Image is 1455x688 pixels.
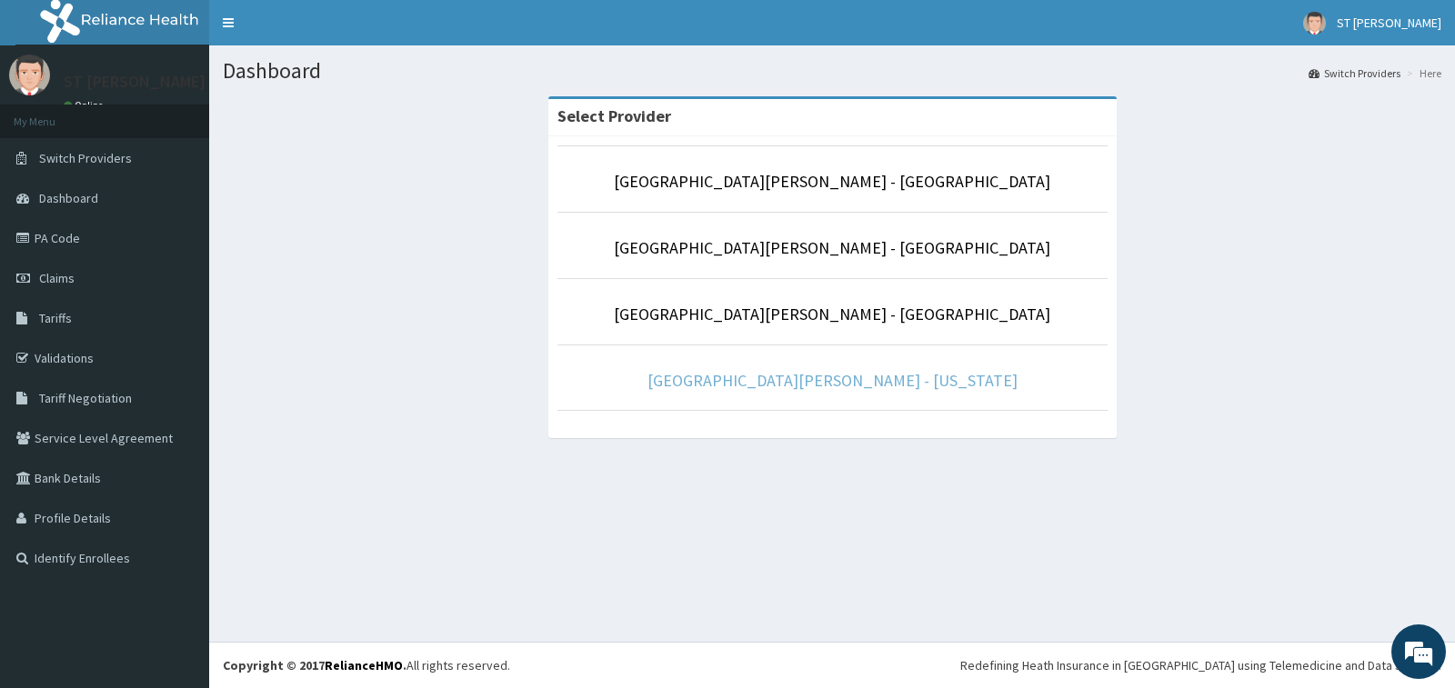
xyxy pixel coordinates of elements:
[39,270,75,286] span: Claims
[34,91,74,136] img: d_794563401_company_1708531726252_794563401
[325,657,403,673] a: RelianceHMO
[64,74,206,90] p: ST [PERSON_NAME]
[39,150,132,166] span: Switch Providers
[209,642,1455,688] footer: All rights reserved.
[1303,12,1326,35] img: User Image
[614,237,1050,258] a: [GEOGRAPHIC_DATA][PERSON_NAME] - [GEOGRAPHIC_DATA]
[9,496,346,560] textarea: Type your message and hit 'Enter'
[647,370,1018,391] a: [GEOGRAPHIC_DATA][PERSON_NAME] - [US_STATE]
[223,59,1441,83] h1: Dashboard
[614,304,1050,324] a: [GEOGRAPHIC_DATA][PERSON_NAME] - [GEOGRAPHIC_DATA]
[39,190,98,206] span: Dashboard
[223,657,406,673] strong: Copyright © 2017 .
[1402,65,1441,81] li: Here
[39,390,132,406] span: Tariff Negotiation
[1309,65,1400,81] a: Switch Providers
[105,229,251,413] span: We're online!
[298,9,342,53] div: Minimize live chat window
[9,55,50,95] img: User Image
[960,656,1441,674] div: Redefining Heath Insurance in [GEOGRAPHIC_DATA] using Telemedicine and Data Science!
[95,102,306,125] div: Chat with us now
[39,310,72,326] span: Tariffs
[1337,15,1441,31] span: ST [PERSON_NAME]
[614,171,1050,192] a: [GEOGRAPHIC_DATA][PERSON_NAME] - [GEOGRAPHIC_DATA]
[64,99,107,112] a: Online
[557,105,671,126] strong: Select Provider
